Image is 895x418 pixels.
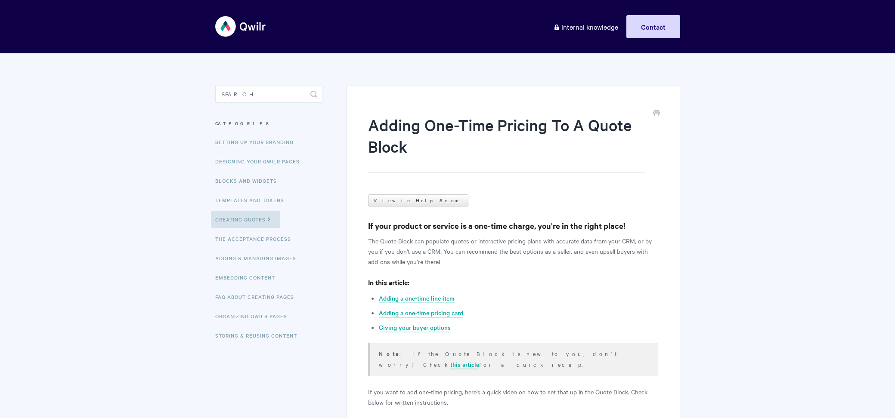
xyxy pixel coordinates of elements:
[379,348,647,369] p: : If the Quote Block is new to you, don't worry! Check for a quick recap.
[211,211,280,228] a: Creating Quotes
[379,350,399,358] b: Note
[368,236,658,267] p: The Quote Block can populate quotes or interactive pricing plans with accurate data from your CRM...
[368,114,645,173] h1: Adding One-Time Pricing To A Quote Block
[215,86,322,103] input: Search
[215,172,283,189] a: Blocks and Widgets
[215,10,266,43] img: Qwilr Help Center
[215,153,306,170] a: Designing Your Qwilr Pages
[547,15,625,38] a: Internal knowledge
[450,360,479,369] a: this article
[653,109,660,118] a: Print this Article
[379,294,455,303] a: Adding a one-time line item
[215,307,294,325] a: Organizing Qwilr Pages
[368,220,658,232] h3: If your product or service is a one-time charge, you're in the right place!
[215,249,303,267] a: Adding & Managing Images
[215,269,282,286] a: Embedding Content
[215,288,300,305] a: FAQ About Creating Pages
[215,327,303,344] a: Storing & Reusing Content
[368,387,658,407] p: If you want to add one-time pricing, here's a quick video on how to set that up in the Quote Bloc...
[379,308,463,318] a: Adding a one-time pricing card
[379,323,451,332] a: Giving your buyer options
[368,277,658,288] h4: In this article:
[626,15,680,38] a: Contact
[215,191,291,209] a: Templates and Tokens
[215,133,300,151] a: Setting up your Branding
[215,116,322,131] h3: Categories
[215,230,297,247] a: The Acceptance Process
[368,194,468,206] a: View in Help Scout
